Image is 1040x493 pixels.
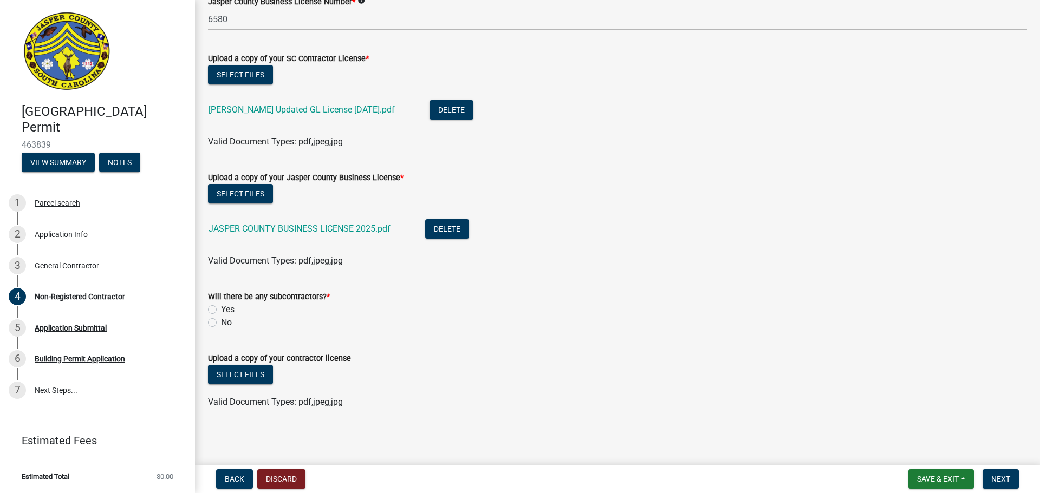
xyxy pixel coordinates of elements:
[257,469,305,489] button: Discard
[35,293,125,300] div: Non-Registered Contractor
[9,257,26,274] div: 3
[208,397,343,407] span: Valid Document Types: pdf,jpeg,jpg
[208,174,404,182] label: Upload a copy of your Jasper County Business License
[35,262,99,269] div: General Contractor
[35,199,80,207] div: Parcel search
[35,231,88,238] div: Application Info
[425,224,469,234] wm-modal-confirm: Delete Document
[9,382,26,399] div: 7
[208,355,351,363] label: Upload a copy of your contractor license
[917,475,959,483] span: Save & Exit
[208,293,330,301] label: Will there be any subcontractors?
[209,224,391,234] a: JASPER COUNTY BUSINESS LICENSE 2025.pdf
[430,105,473,115] wm-modal-confirm: Delete Document
[430,100,473,120] button: Delete
[22,473,69,480] span: Estimated Total
[983,469,1019,489] button: Next
[216,469,253,489] button: Back
[35,355,125,363] div: Building Permit Application
[991,475,1010,483] span: Next
[908,469,974,489] button: Save & Exit
[208,55,369,63] label: Upload a copy of your SC Contractor License
[208,65,273,84] button: Select files
[208,184,273,203] button: Select files
[22,140,173,150] span: 463839
[99,153,140,172] button: Notes
[9,288,26,305] div: 4
[99,159,140,167] wm-modal-confirm: Notes
[22,11,112,93] img: Jasper County, South Carolina
[208,365,273,384] button: Select files
[221,316,232,329] label: No
[225,475,244,483] span: Back
[208,136,343,147] span: Valid Document Types: pdf,jpeg,jpg
[209,104,395,115] a: [PERSON_NAME] Updated GL License [DATE].pdf
[425,219,469,239] button: Delete
[22,104,186,135] h4: [GEOGRAPHIC_DATA] Permit
[9,226,26,243] div: 2
[208,255,343,266] span: Valid Document Types: pdf,jpeg,jpg
[35,324,107,332] div: Application Submittal
[9,430,178,451] a: Estimated Fees
[221,303,235,316] label: Yes
[22,159,95,167] wm-modal-confirm: Summary
[22,153,95,172] button: View Summary
[9,319,26,337] div: 5
[9,194,26,212] div: 1
[157,473,173,480] span: $0.00
[9,350,26,367] div: 6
